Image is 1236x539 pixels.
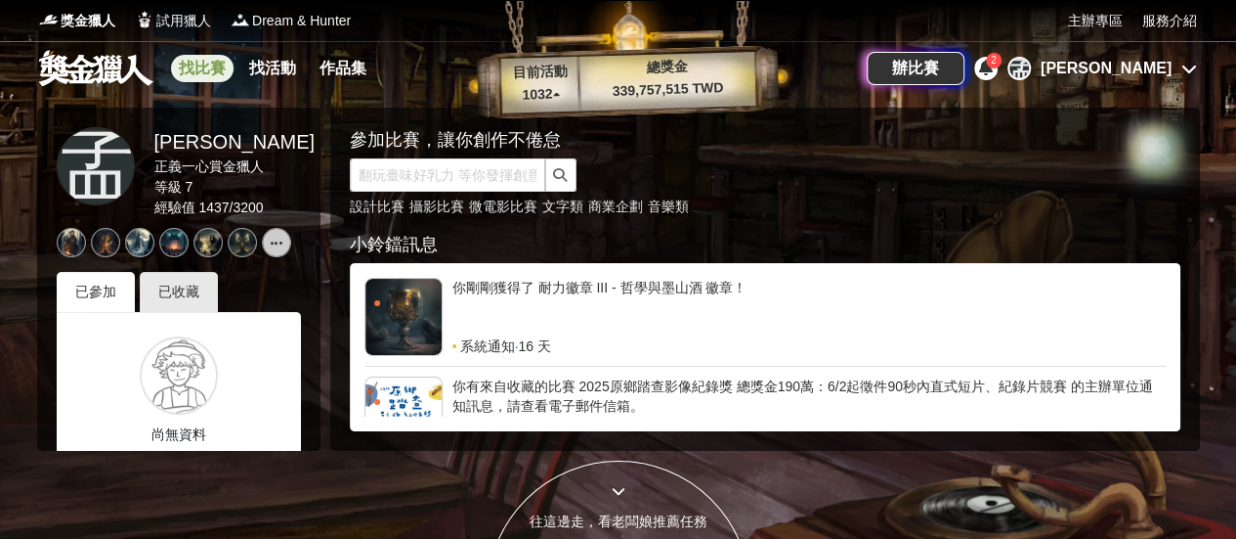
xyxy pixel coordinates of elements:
[460,337,515,356] span: 系統通知
[140,272,218,312] div: 已收藏
[1068,11,1123,31] a: 主辦專區
[231,10,250,29] img: Logo
[579,76,756,103] p: 339,757,515 TWD
[350,232,1180,258] div: 小鈴鐺訊息
[312,55,374,82] a: 作品集
[198,200,263,215] span: 1437 / 3200
[867,52,964,85] a: 辦比賽
[57,272,135,312] div: 已參加
[156,11,211,31] span: 試用獵人
[588,199,643,214] a: 商業企劃
[1007,57,1031,80] div: 孟
[500,61,579,84] p: 目前活動
[135,11,211,31] a: Logo試用獵人
[648,199,689,214] a: 音樂類
[1142,11,1197,31] a: 服務介紹
[1041,57,1172,80] div: [PERSON_NAME]
[154,157,315,177] div: 正義一心賞金獵人
[39,11,115,31] a: Logo獎金獵人
[452,278,1166,337] div: 你剛剛獲得了 耐力徽章 III - 哲學與墨山酒 徽章！
[57,127,135,205] a: 孟
[154,127,315,157] div: [PERSON_NAME]
[409,199,464,214] a: 攝影比賽
[452,377,1166,435] div: 你有來自收藏的比賽 2025原鄉踏查影像紀錄獎 總獎金190萬：6/2起徵件90秒內直式短片、紀錄片競賽 的主辦單位通知訊息，請查看電子郵件信箱。
[135,10,154,29] img: Logo
[171,55,234,82] a: 找比賽
[518,337,550,356] span: 16 天
[364,377,1166,455] a: 你有來自收藏的比賽 2025原鄉踏查影像紀錄獎 總獎金190萬：6/2起徵件90秒內直式短片、紀錄片競賽 的主辦單位通知訊息，請查看電子郵件信箱。比賽通知·大約 1 個月
[71,425,286,445] p: 尚無資料
[501,83,580,107] p: 1032 ▴
[542,199,583,214] a: 文字類
[469,199,537,214] a: 微電影比賽
[252,11,351,31] span: Dream & Hunter
[991,55,997,66] span: 2
[515,337,519,356] span: ·
[350,158,545,192] input: 翻玩臺味好乳力 等你發揮創意！
[39,10,59,29] img: Logo
[154,200,195,215] span: 經驗值
[241,55,304,82] a: 找活動
[350,199,405,214] a: 設計比賽
[185,179,192,195] span: 7
[364,278,1166,356] a: 你剛剛獲得了 耐力徽章 III - 哲學與墨山酒 徽章！系統通知·16 天
[578,54,755,80] p: 總獎金
[231,11,351,31] a: LogoDream & Hunter
[350,127,1112,154] div: 參加比賽，讓你創作不倦怠
[488,512,749,532] div: 往這邊走，看老闆娘推薦任務
[61,11,115,31] span: 獎金獵人
[154,179,182,195] span: 等級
